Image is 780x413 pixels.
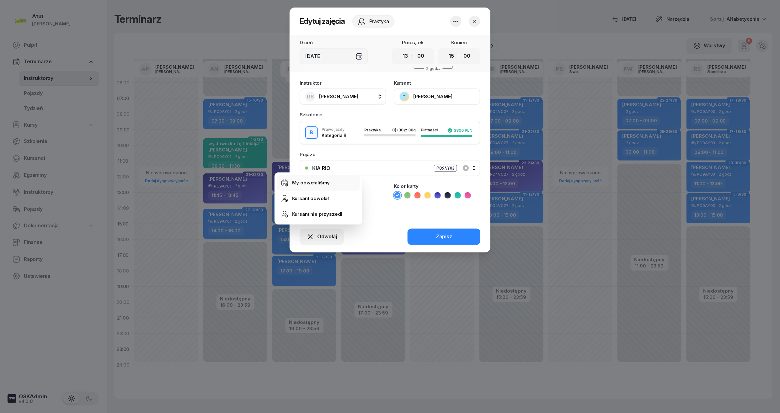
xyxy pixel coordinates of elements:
div: Zapisz [436,233,452,241]
button: Odwołaj [300,229,344,245]
div: : [413,52,414,60]
span: RS [307,94,314,99]
div: : [459,52,460,60]
div: KIA RIO [312,166,330,171]
button: KIA RIOPO9AY03 [300,160,480,176]
h2: Edytuj zajęcia [300,16,345,26]
span: [PERSON_NAME] [319,93,358,99]
div: PO9AY03 [434,165,457,172]
button: Zapisz [408,229,480,245]
div: Kursant nie przyszedł [292,210,342,218]
button: RS[PERSON_NAME] [300,88,386,105]
span: Odwołaj [317,233,337,241]
div: Kursant odwołał [292,194,329,203]
button: [PERSON_NAME] [394,88,480,105]
div: My odwołaliśmy [292,179,330,187]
